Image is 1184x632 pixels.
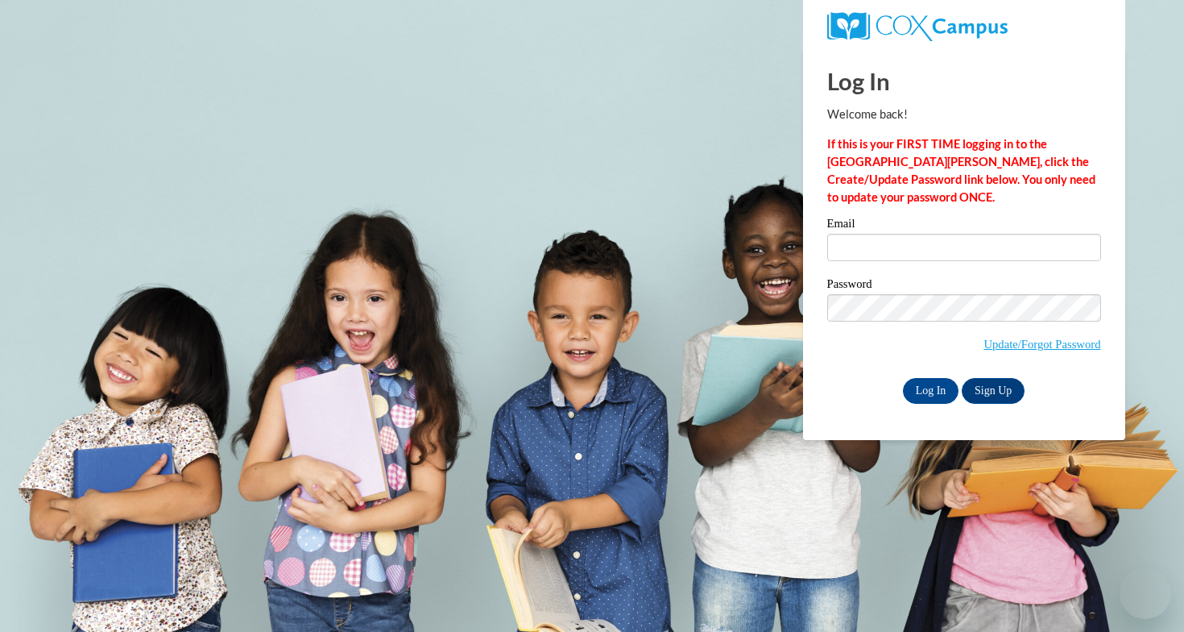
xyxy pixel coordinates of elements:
[1120,568,1171,619] iframe: Button to launch messaging window
[827,137,1095,204] strong: If this is your FIRST TIME logging in to the [GEOGRAPHIC_DATA][PERSON_NAME], click the Create/Upd...
[827,12,1101,41] a: COX Campus
[827,12,1008,41] img: COX Campus
[827,64,1101,98] h1: Log In
[827,278,1101,294] label: Password
[962,378,1025,404] a: Sign Up
[827,106,1101,123] p: Welcome back!
[983,338,1100,351] a: Update/Forgot Password
[903,378,959,404] input: Log In
[827,218,1101,234] label: Email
